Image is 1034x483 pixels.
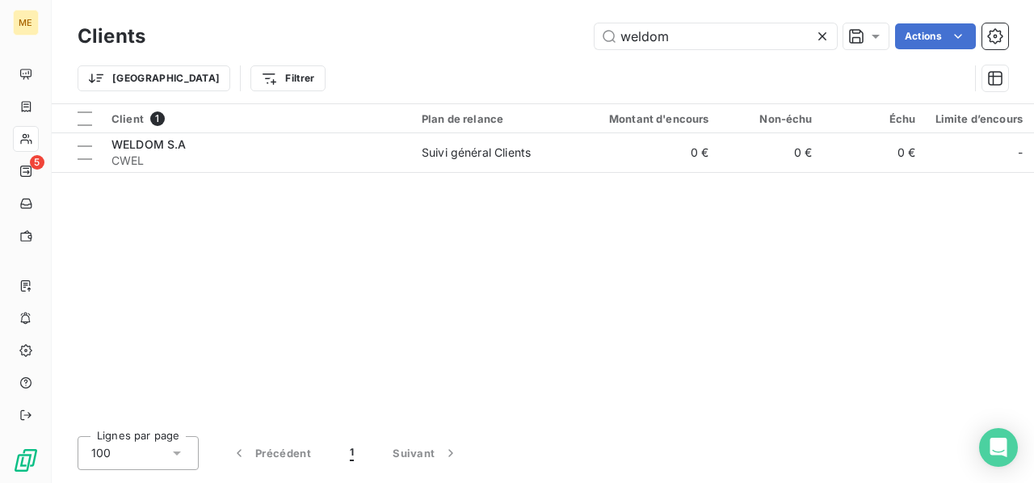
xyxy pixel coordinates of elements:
[935,112,1023,125] div: Limite d’encours
[422,145,531,161] div: Suivi général Clients
[373,436,478,470] button: Suivant
[832,112,916,125] div: Échu
[13,10,39,36] div: ME
[895,23,976,49] button: Actions
[111,153,402,169] span: CWEL
[150,111,165,126] span: 1
[729,112,813,125] div: Non-échu
[422,112,570,125] div: Plan de relance
[330,436,373,470] button: 1
[111,112,144,125] span: Client
[91,445,111,461] span: 100
[719,133,822,172] td: 0 €
[212,436,330,470] button: Précédent
[350,445,354,461] span: 1
[580,133,719,172] td: 0 €
[590,112,709,125] div: Montant d'encours
[595,23,837,49] input: Rechercher
[1018,145,1023,161] span: -
[979,428,1018,467] div: Open Intercom Messenger
[30,155,44,170] span: 5
[78,22,145,51] h3: Clients
[78,65,230,91] button: [GEOGRAPHIC_DATA]
[822,133,926,172] td: 0 €
[111,137,187,151] span: WELDOM S.A
[13,447,39,473] img: Logo LeanPay
[250,65,325,91] button: Filtrer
